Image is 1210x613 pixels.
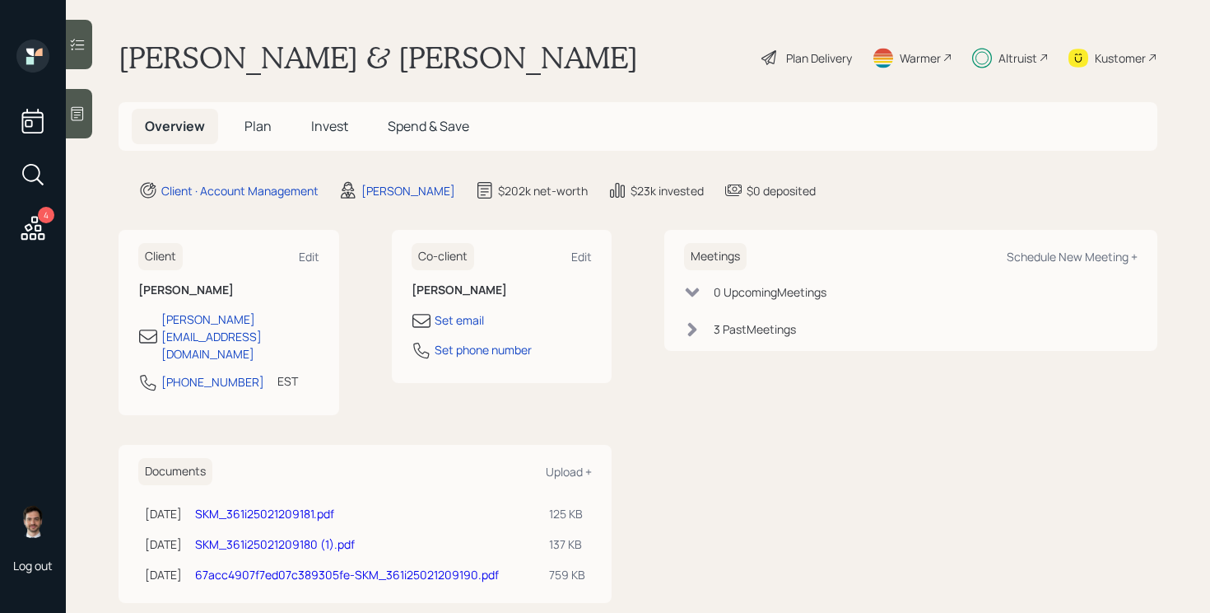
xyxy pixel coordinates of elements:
div: $23k invested [631,182,704,199]
div: $0 deposited [747,182,816,199]
div: EST [277,372,298,390]
a: 67acc4907f7ed07c389305fe-SKM_361i25021209190.pdf [195,567,499,583]
div: Upload + [546,464,592,480]
div: [DATE] [145,536,182,553]
div: Edit [571,249,592,264]
h6: Meetings [684,243,747,270]
div: 125 KB [549,505,585,522]
span: Plan [244,117,272,135]
div: 0 Upcoming Meeting s [714,283,826,301]
div: Set phone number [435,341,532,358]
div: 3 Past Meeting s [714,321,796,338]
div: [PHONE_NUMBER] [161,373,264,391]
div: Log out [13,558,53,573]
div: Kustomer [1095,49,1146,67]
h6: Co-client [412,243,474,270]
h6: Client [138,243,183,270]
div: 4 [38,207,54,223]
h1: [PERSON_NAME] & [PERSON_NAME] [119,40,638,76]
div: 759 KB [549,566,585,583]
h6: [PERSON_NAME] [412,283,593,297]
div: Schedule New Meeting + [1007,249,1138,264]
div: Plan Delivery [786,49,852,67]
img: jonah-coleman-headshot.png [16,505,49,538]
div: [PERSON_NAME][EMAIL_ADDRESS][DOMAIN_NAME] [161,311,319,363]
span: Spend & Save [388,117,469,135]
div: Altruist [998,49,1037,67]
div: Client · Account Management [161,182,319,199]
span: Invest [311,117,348,135]
div: [PERSON_NAME] [361,182,455,199]
h6: [PERSON_NAME] [138,283,319,297]
div: Set email [435,311,484,329]
h6: Documents [138,458,212,485]
a: SKM_361i25021209181.pdf [195,506,334,522]
span: Overview [145,117,205,135]
div: Edit [299,249,319,264]
div: 137 KB [549,536,585,553]
div: Warmer [900,49,941,67]
div: [DATE] [145,505,182,522]
div: [DATE] [145,566,182,583]
div: $202k net-worth [498,182,588,199]
a: SKM_361i25021209180 (1).pdf [195,536,355,552]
